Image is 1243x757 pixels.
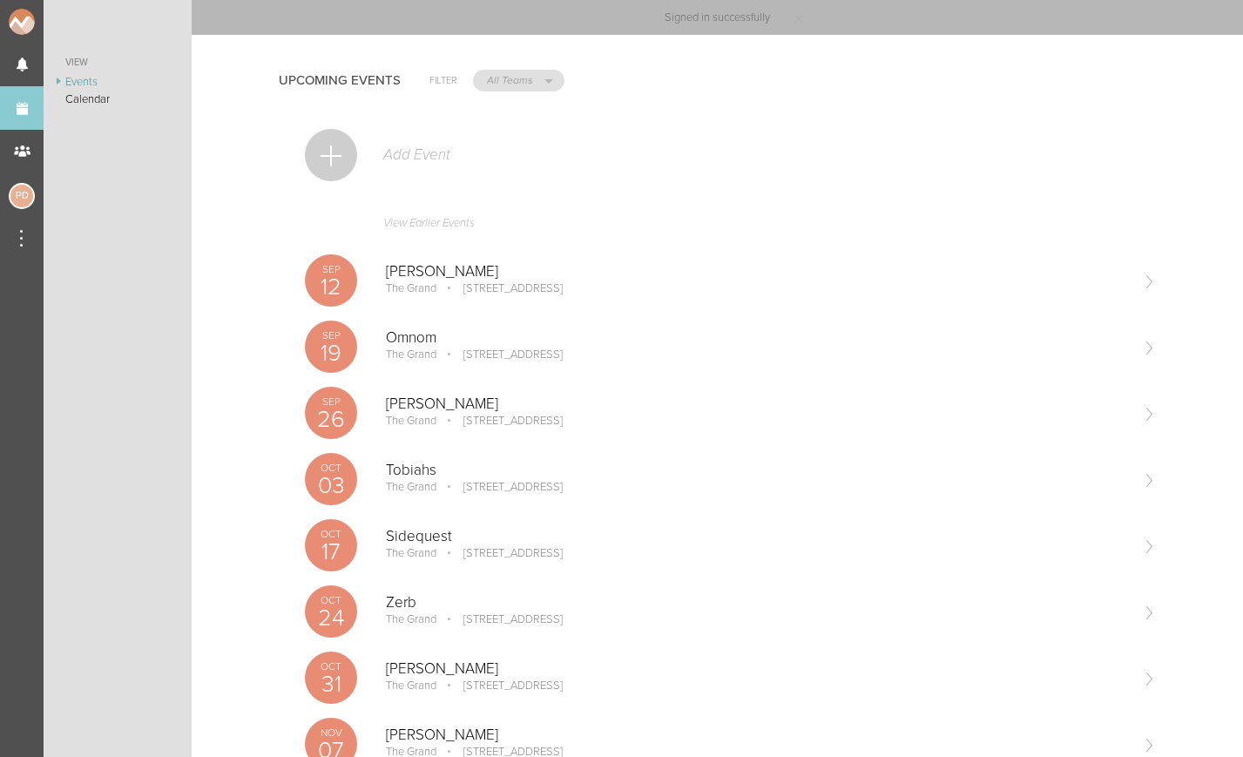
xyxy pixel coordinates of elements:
[44,52,192,73] a: View
[386,395,1128,413] p: [PERSON_NAME]
[44,91,192,108] a: Calendar
[44,73,192,91] a: Events
[439,348,563,362] p: [STREET_ADDRESS]
[386,546,436,560] p: The Grand
[305,661,357,672] p: Oct
[386,528,1128,545] p: Sidequest
[305,474,357,497] p: 03
[386,612,436,626] p: The Grand
[386,660,1128,678] p: [PERSON_NAME]
[665,12,770,24] p: Signed in successfully
[9,183,35,209] div: Pat Doyle
[305,727,357,738] p: Nov
[305,408,357,431] p: 26
[439,612,563,626] p: [STREET_ADDRESS]
[386,414,436,428] p: The Grand
[305,207,1156,247] a: View Earlier Events
[305,540,357,564] p: 17
[305,396,357,407] p: Sep
[439,480,563,494] p: [STREET_ADDRESS]
[305,529,357,539] p: Oct
[9,9,107,35] img: NOMAD
[305,595,357,605] p: Oct
[305,341,357,365] p: 19
[305,330,357,341] p: Sep
[386,263,1128,280] p: [PERSON_NAME]
[386,281,436,295] p: The Grand
[382,146,450,164] p: Add Event
[305,463,357,473] p: Oct
[305,606,357,630] p: 24
[429,73,457,88] h6: Filter
[305,264,357,274] p: Sep
[386,348,436,362] p: The Grand
[386,727,1128,744] p: [PERSON_NAME]
[386,679,436,693] p: The Grand
[386,329,1128,347] p: Omnom
[439,546,563,560] p: [STREET_ADDRESS]
[439,414,563,428] p: [STREET_ADDRESS]
[305,275,357,299] p: 12
[386,480,436,494] p: The Grand
[279,73,401,88] h4: Upcoming Events
[386,594,1128,612] p: Zerb
[439,679,563,693] p: [STREET_ADDRESS]
[386,462,1128,479] p: Tobiahs
[439,281,563,295] p: [STREET_ADDRESS]
[305,673,357,696] p: 31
